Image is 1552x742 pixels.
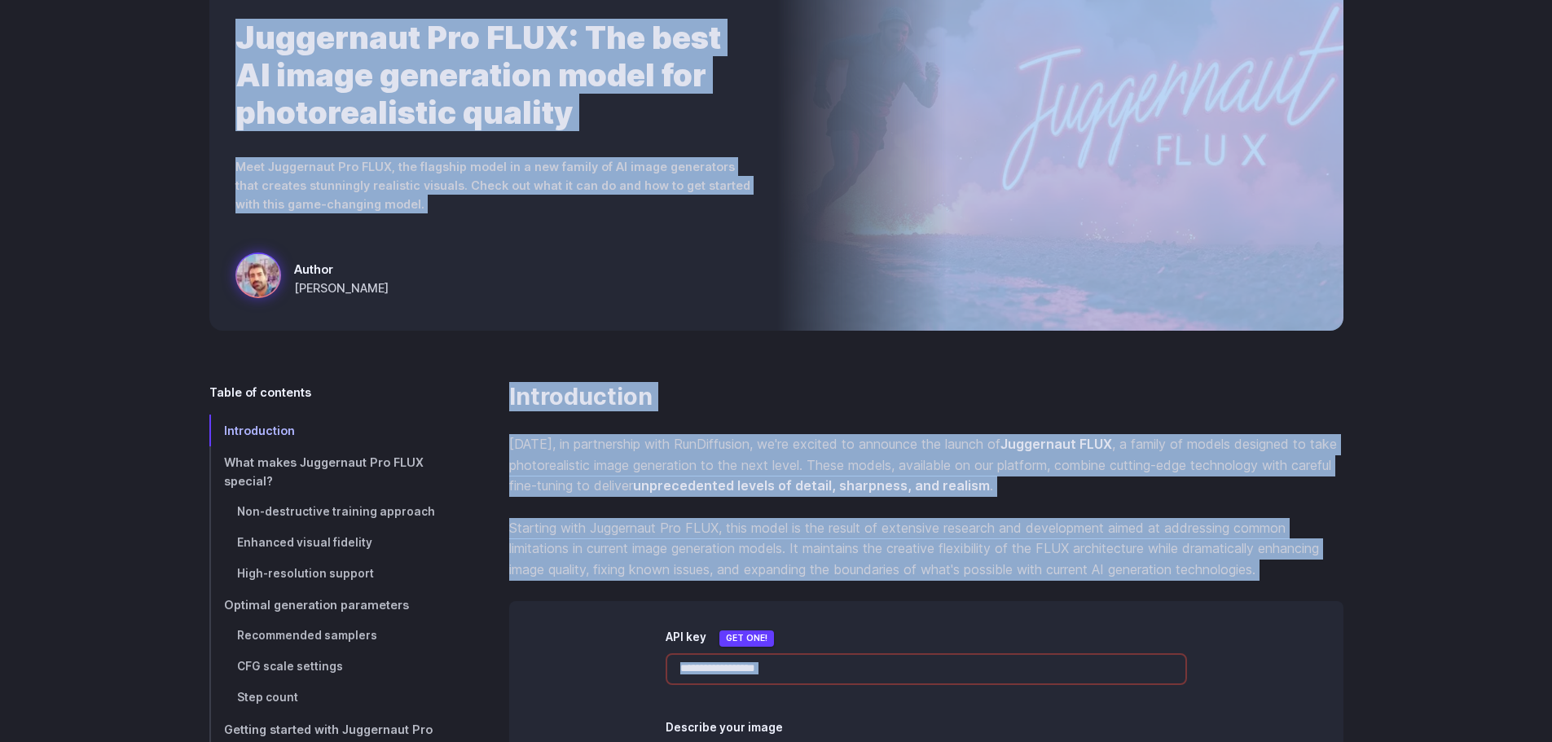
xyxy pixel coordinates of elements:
[509,383,653,411] a: Introduction
[509,434,1343,497] p: [DATE], in partnership with RunDiffusion, we're excited to announce the launch of , a family of m...
[237,536,372,549] span: Enhanced visual fidelity
[209,415,457,446] a: Introduction
[509,518,1343,581] p: Starting with Juggernaut Pro FLUX, this model is the result of extensive research and development...
[209,652,457,683] a: CFG scale settings
[237,691,298,704] span: Step count
[209,383,311,402] span: Table of contents
[235,19,750,131] h1: Juggernaut Pro FLUX: The best AI image generation model for photorealistic quality
[209,497,457,528] a: Non-destructive training approach
[224,598,409,612] span: Optimal generation parameters
[209,683,457,713] a: Step count
[237,505,435,518] span: Non-destructive training approach
[235,157,750,213] p: Meet Juggernaut Pro FLUX, the flagship model in a new family of AI image generators that creates ...
[237,567,374,580] span: High-resolution support
[237,660,343,673] span: CFG scale settings
[237,629,377,642] span: Recommended samplers
[209,528,457,559] a: Enhanced visual fidelity
[719,630,774,647] a: Get one!
[235,252,389,305] a: creative ad image of powerful runner leaving a trail of pink smoke and sparks, speed, lights floa...
[224,424,295,437] span: Introduction
[224,455,424,488] span: What makes Juggernaut Pro FLUX special?
[209,589,457,621] a: Optimal generation parameters
[209,446,457,497] a: What makes Juggernaut Pro FLUX special?
[666,629,706,647] label: API key
[633,477,990,494] strong: unprecedented levels of detail, sharpness, and realism
[209,621,457,652] a: Recommended samplers
[209,559,457,590] a: High-resolution support
[1000,436,1112,452] strong: Juggernaut FLUX
[294,279,389,297] span: [PERSON_NAME]
[294,260,389,279] span: Author
[666,719,783,737] label: Describe your image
